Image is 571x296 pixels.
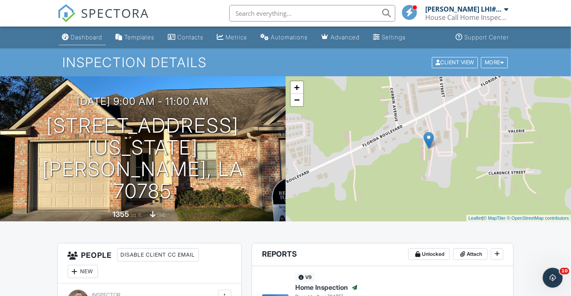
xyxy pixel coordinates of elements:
[331,34,360,41] div: Advanced
[370,30,409,45] a: Settings
[507,216,569,221] a: © OpenStreetMap contributors
[62,55,508,70] h1: Inspection Details
[453,30,512,45] a: Support Center
[291,94,303,106] a: Zoom out
[77,96,209,107] h3: [DATE] 9:00 am - 11:00 am
[431,59,480,65] a: Client View
[543,268,563,288] iframe: Intercom live chat
[165,30,207,45] a: Contacts
[178,34,204,41] div: Contacts
[59,30,106,45] a: Dashboard
[426,5,502,13] div: [PERSON_NAME] LHI#10852
[130,212,142,218] span: sq. ft.
[468,216,482,221] a: Leaflet
[57,4,76,22] img: The Best Home Inspection Software - Spectora
[257,30,311,45] a: Automations (Basic)
[481,57,508,68] div: More
[291,81,303,94] a: Zoom in
[13,115,272,202] h1: [STREET_ADDRESS][US_STATE] [PERSON_NAME], LA 70785
[465,34,509,41] div: Support Center
[157,212,166,218] span: slab
[117,248,199,262] div: Disable Client CC Email
[466,215,571,222] div: |
[58,243,241,284] h3: People
[68,265,98,278] div: New
[57,11,149,29] a: SPECTORA
[113,30,158,45] a: Templates
[125,34,155,41] div: Templates
[432,57,478,68] div: Client View
[229,5,395,22] input: Search everything...
[71,34,103,41] div: Dashboard
[483,216,506,221] a: © MapTiler
[560,268,569,274] span: 10
[426,13,509,22] div: House Call Home Inspection
[113,210,129,218] div: 1355
[214,30,251,45] a: Metrics
[226,34,248,41] div: Metrics
[271,34,308,41] div: Automations
[382,34,406,41] div: Settings
[318,30,363,45] a: Advanced
[81,4,149,22] span: SPECTORA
